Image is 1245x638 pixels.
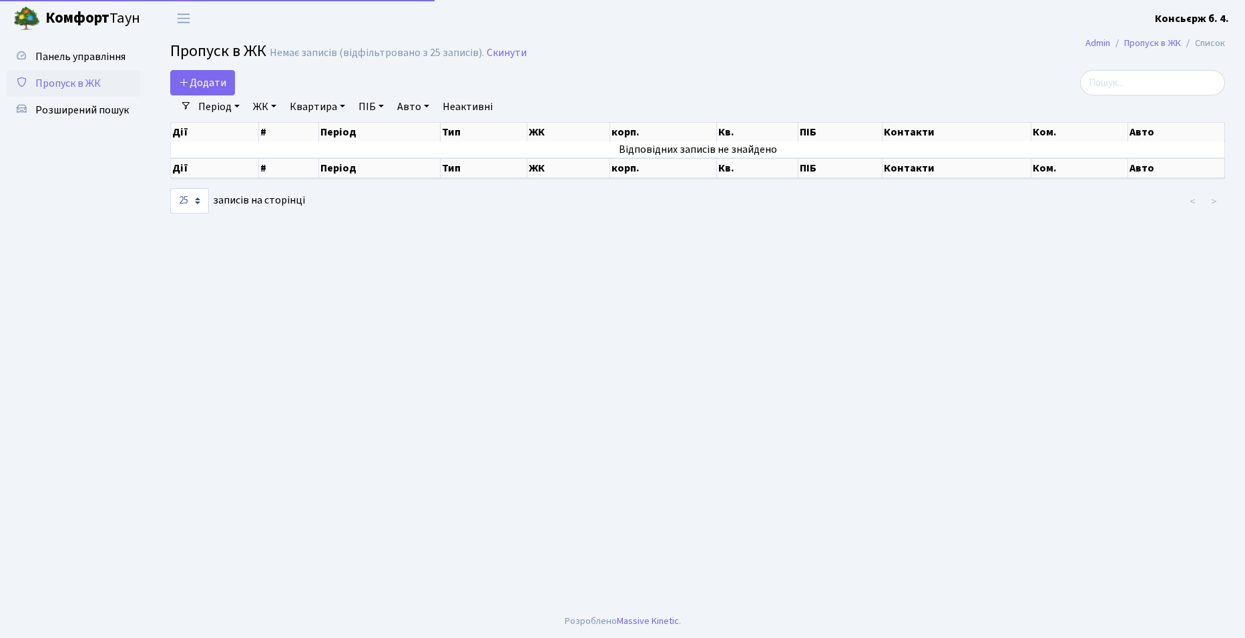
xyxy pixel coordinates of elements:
th: Контакти [883,123,1031,141]
div: Розроблено . [565,614,681,629]
th: Авто [1128,158,1225,178]
th: Період [319,158,441,178]
span: Пропуск в ЖК [35,76,101,91]
th: # [259,123,319,141]
nav: breadcrumb [1065,29,1245,57]
li: Список [1181,36,1225,51]
a: Пропуск в ЖК [1124,36,1181,50]
a: ПІБ [353,95,389,118]
select: записів на сторінці [170,188,209,214]
a: Скинути [487,47,527,59]
a: ЖК [248,95,282,118]
b: Комфорт [45,7,109,29]
input: Пошук... [1080,70,1225,95]
th: Тип [441,158,527,178]
th: Авто [1128,123,1225,141]
label: записів на сторінці [170,188,305,214]
td: Відповідних записів не знайдено [171,141,1225,157]
th: Ком. [1031,123,1128,141]
a: Розширений пошук [7,97,140,123]
a: Додати [170,70,235,95]
th: Тип [441,123,527,141]
th: Кв. [717,158,798,178]
div: Немає записів (відфільтровано з 25 записів). [270,47,484,59]
th: Період [319,123,441,141]
a: Квартира [284,95,350,118]
a: Massive Kinetic [617,614,679,628]
a: Авто [392,95,435,118]
span: Таун [45,7,140,30]
th: Дії [171,123,259,141]
th: Контакти [883,158,1031,178]
span: Панель управління [35,49,126,64]
span: Пропуск в ЖК [170,39,266,63]
th: ПІБ [798,158,883,178]
span: Додати [179,75,226,90]
a: Неактивні [437,95,498,118]
a: Admin [1085,36,1110,50]
a: Консьєрж б. 4. [1155,11,1229,27]
th: Кв. [717,123,798,141]
img: logo.png [13,5,40,32]
th: ПІБ [798,123,883,141]
a: Панель управління [7,43,140,70]
th: корп. [610,123,717,141]
button: Переключити навігацію [167,7,200,29]
th: ЖК [527,123,610,141]
b: Консьєрж б. 4. [1155,11,1229,26]
a: Пропуск в ЖК [7,70,140,97]
th: корп. [610,158,717,178]
th: Ком. [1031,158,1128,178]
th: Дії [171,158,259,178]
th: # [259,158,319,178]
th: ЖК [527,158,610,178]
span: Розширений пошук [35,103,129,117]
a: Період [193,95,245,118]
